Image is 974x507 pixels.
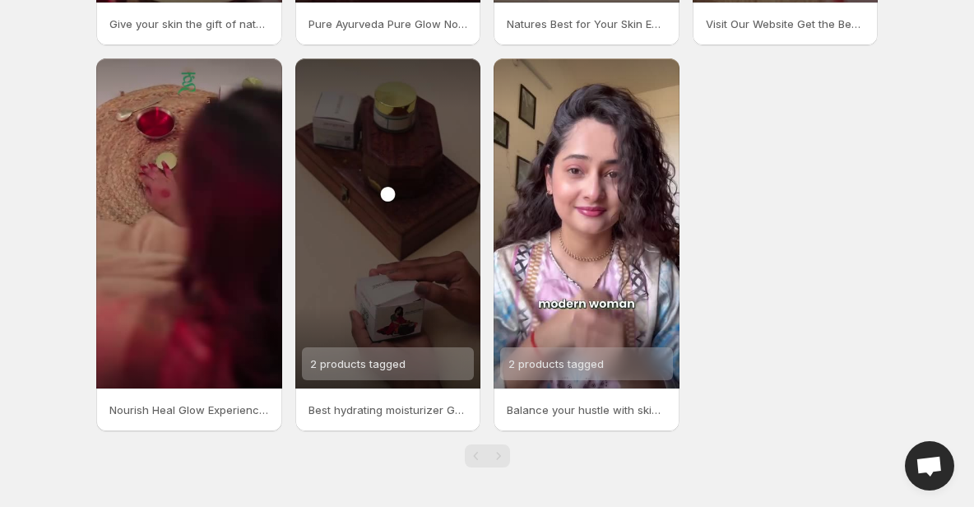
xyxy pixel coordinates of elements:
[109,16,269,32] p: Give your skin the gift of nature with A2 cow ghee-infused products by Gaurisatva
[465,444,510,467] nav: Pagination
[109,402,269,418] p: Nourish Heal Glow Experience the ancient power of 100 times washed ghee with Gaurisatvas Shata Dh...
[308,402,468,418] p: Best hydrating moisturizer Google says Gaurisatva [PERSON_NAME] 100x washed A2 ghee Non-greasy De...
[310,357,406,370] span: 2 products tagged
[308,16,468,32] p: Pure Ayurveda Pure Glow Nourish heal and glow with our 100x washed A2 ghee formula
[507,16,666,32] p: Natures Best for Your Skin Experience the magic of [PERSON_NAME] Ghrita with [PERSON_NAME] Gotuko...
[508,357,604,370] span: 2 products tagged
[905,441,954,491] div: Open chat
[706,16,865,32] p: Visit Our Website Get the Best Ayurvedic Cosmetic Cream [DATE] Experience the magic of Shata Dhau...
[507,402,666,418] p: Balance your hustle with skincare that heals Gaurisatva Cooling Emollient100x washed A2 cow ghee ...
